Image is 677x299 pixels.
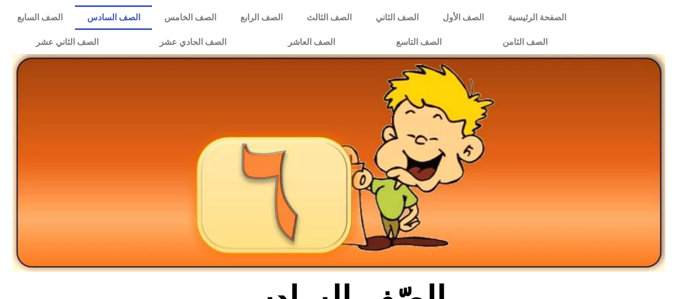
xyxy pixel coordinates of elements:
[472,30,578,55] a: الصف الثامن
[5,5,75,30] a: الصف السابع
[366,30,472,55] a: الصف التاسع
[496,5,578,30] a: الصفحة الرئيسية
[294,5,363,30] a: الصف الثالث
[5,30,129,55] a: الصف الثاني عشر
[152,5,228,30] a: الصف الخامس
[363,5,430,30] a: الصف الثاني
[75,5,152,30] a: الصف السادس
[430,5,496,30] a: الصف الأول
[228,5,294,30] a: الصف الرابع
[257,30,366,55] a: الصف العاشر
[129,30,257,55] a: الصف الحادي عشر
